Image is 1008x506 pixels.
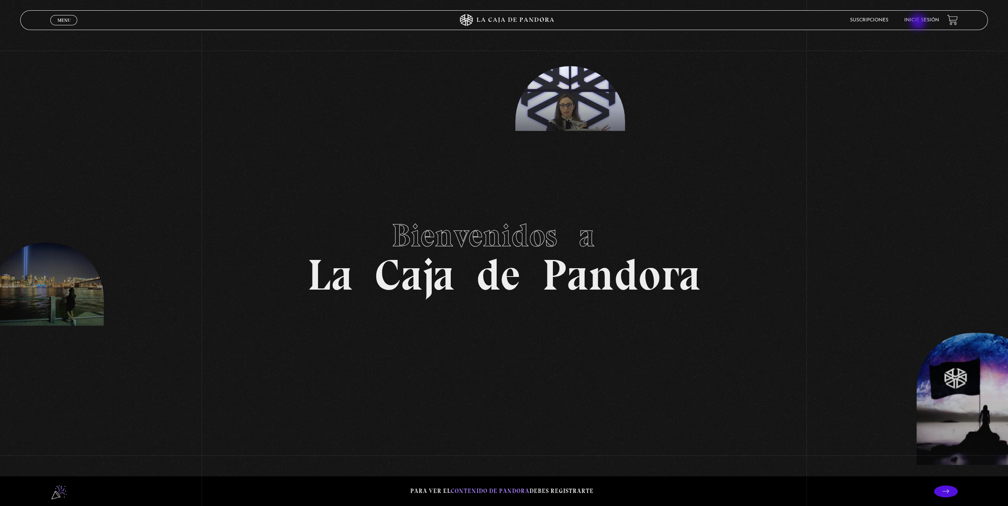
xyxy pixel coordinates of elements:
a: Suscripciones [850,18,888,23]
span: Bienvenidos a [392,216,617,254]
span: Menu [57,18,71,23]
span: Cerrar [55,24,73,30]
h1: La Caja de Pandora [307,210,701,297]
a: Inicie sesión [904,18,939,23]
span: contenido de Pandora [451,487,530,495]
a: View your shopping cart [947,15,958,25]
p: Para ver el debes registrarte [410,486,594,497]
